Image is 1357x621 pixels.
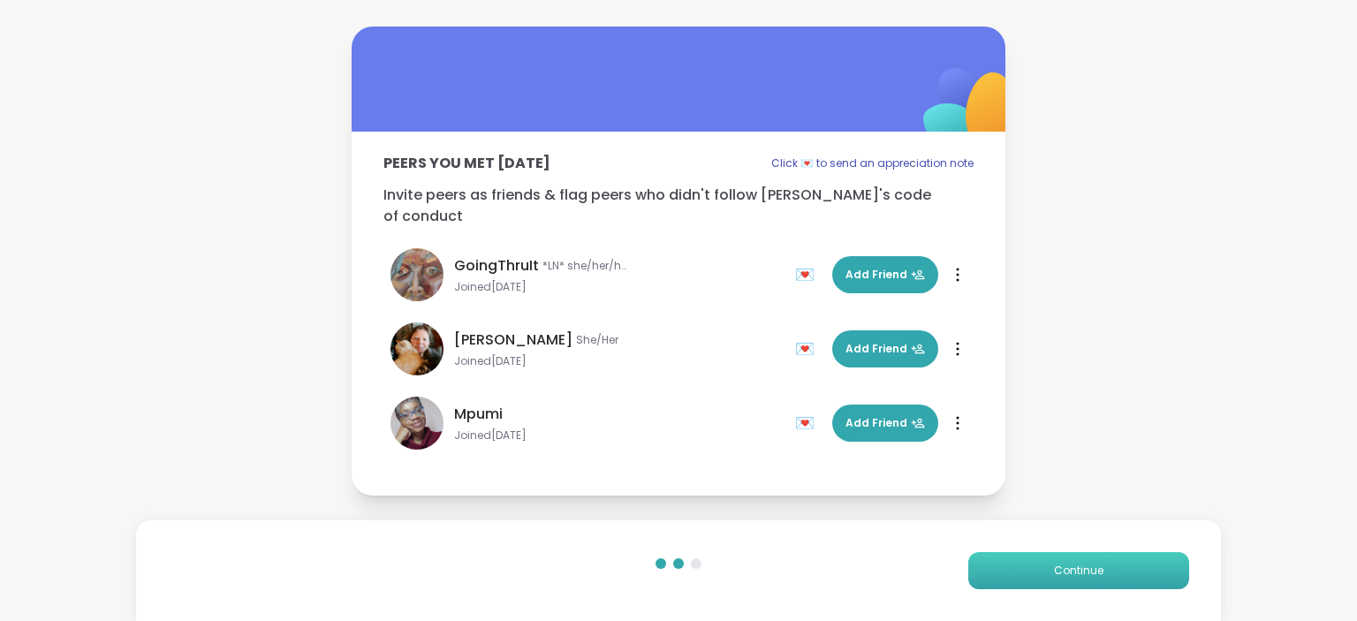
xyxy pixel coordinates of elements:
[383,185,974,227] p: Invite peers as friends & flag peers who didn't follow [PERSON_NAME]'s code of conduct
[454,280,785,294] span: Joined [DATE]
[845,415,925,431] span: Add Friend
[576,333,618,347] span: She/Her
[882,22,1058,198] img: ShareWell Logomark
[390,322,443,375] img: LuAnn
[771,153,974,174] p: Click 💌 to send an appreciation note
[832,256,938,293] button: Add Friend
[968,552,1189,589] button: Continue
[1054,563,1103,579] span: Continue
[454,329,572,351] span: [PERSON_NAME]
[845,341,925,357] span: Add Friend
[454,255,539,276] span: GoingThruIt
[845,267,925,283] span: Add Friend
[390,397,443,450] img: Mpumi
[454,428,785,443] span: Joined [DATE]
[795,409,822,437] div: 💌
[390,248,443,301] img: GoingThruIt
[832,330,938,367] button: Add Friend
[542,259,631,273] span: *LN* she/her/hers
[383,153,550,174] p: Peers you met [DATE]
[454,354,785,368] span: Joined [DATE]
[795,335,822,363] div: 💌
[832,405,938,442] button: Add Friend
[454,404,503,425] span: Mpumi
[795,261,822,289] div: 💌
